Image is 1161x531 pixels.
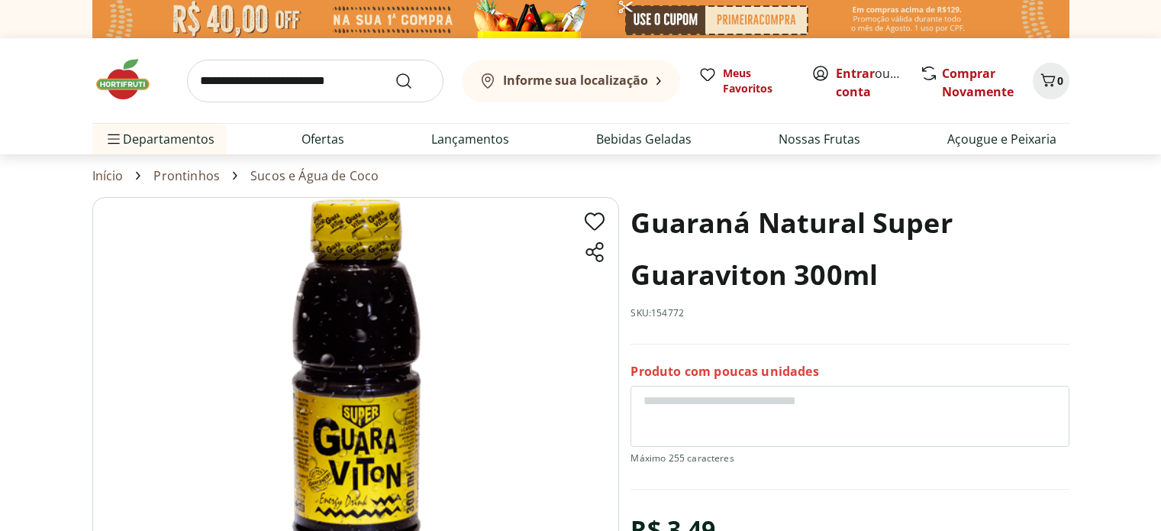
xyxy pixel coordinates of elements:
[723,66,793,96] span: Meus Favoritos
[503,72,648,89] b: Informe sua localização
[92,169,124,183] a: Início
[250,169,379,183] a: Sucos e Água de Coco
[302,130,344,148] a: Ofertas
[462,60,680,102] button: Informe sua localização
[395,72,431,90] button: Submit Search
[698,66,793,96] a: Meus Favoritos
[92,57,169,102] img: Hortifruti
[630,307,684,319] p: SKU: 154772
[1033,63,1069,99] button: Carrinho
[942,65,1014,100] a: Comprar Novamente
[1057,73,1063,88] span: 0
[836,65,875,82] a: Entrar
[630,197,1069,301] h1: Guaraná Natural Super Guaraviton 300ml
[431,130,509,148] a: Lançamentos
[779,130,860,148] a: Nossas Frutas
[630,363,818,380] p: Produto com poucas unidades
[153,169,220,183] a: Prontinhos
[187,60,443,102] input: search
[105,121,123,157] button: Menu
[836,64,904,101] span: ou
[947,130,1056,148] a: Açougue e Peixaria
[105,121,214,157] span: Departamentos
[596,130,692,148] a: Bebidas Geladas
[836,65,920,100] a: Criar conta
